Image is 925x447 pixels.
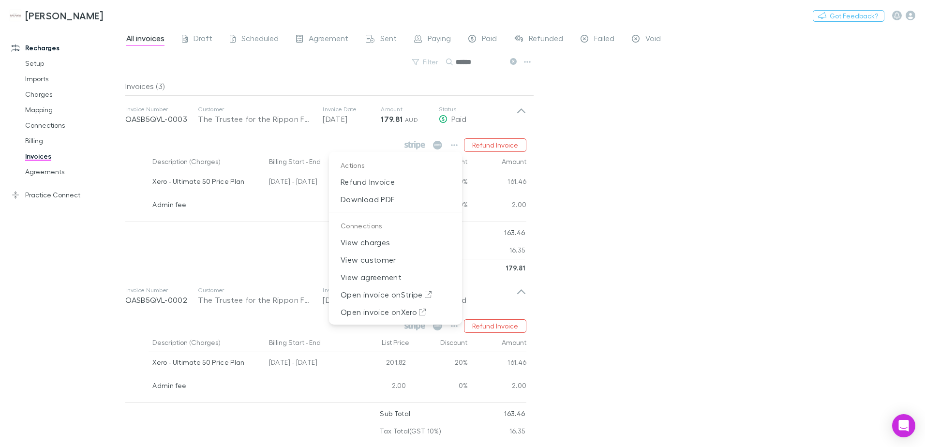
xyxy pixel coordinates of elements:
[329,286,462,303] a: Open invoice onStripe
[329,156,462,173] p: Actions
[329,303,462,321] p: Open invoice on Xero
[329,234,462,251] a: View charges
[329,251,462,268] a: View customer
[329,191,462,208] a: Download PDF
[329,216,462,234] p: Connections
[329,173,462,191] p: Refund Invoice
[892,414,915,437] div: Open Intercom Messenger
[329,303,462,321] a: Open invoice onXero
[329,286,462,303] p: Open invoice on Stripe
[329,268,462,286] a: View agreement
